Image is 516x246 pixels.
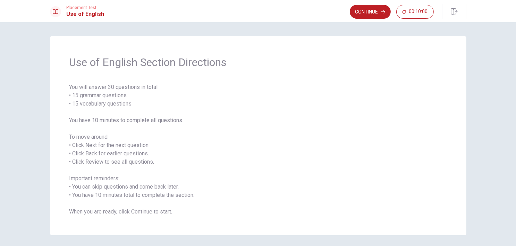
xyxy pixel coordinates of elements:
span: 00:10:00 [409,9,428,15]
h1: Use of English [67,10,104,18]
span: You will answer 30 questions in total: • 15 grammar questions • 15 vocabulary questions You have ... [69,83,447,216]
span: Use of English Section Directions [69,55,447,69]
button: Continue [350,5,391,19]
span: Placement Test [67,5,104,10]
button: 00:10:00 [396,5,434,19]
